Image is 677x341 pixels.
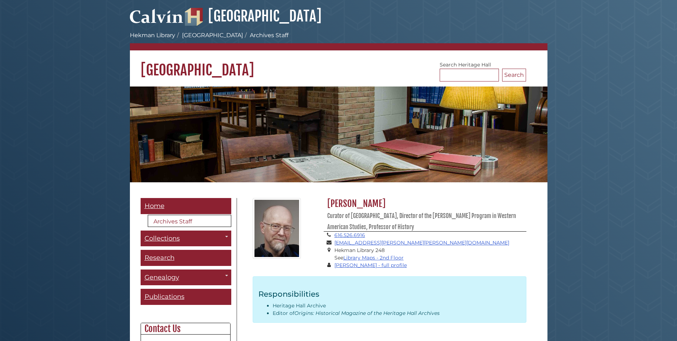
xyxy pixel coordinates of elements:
[141,289,231,305] a: Publications
[185,7,322,25] a: [GEOGRAPHIC_DATA]
[253,198,301,259] img: William_Katerberg_125x160.jpg
[273,302,521,310] li: Heritage Hall Archive
[141,270,231,286] a: Genealogy
[243,31,288,40] li: Archives Staff
[130,50,547,79] h1: [GEOGRAPHIC_DATA]
[130,31,547,50] nav: breadcrumb
[324,198,526,232] h2: [PERSON_NAME]
[343,254,404,261] a: Library Maps - 2nd Floor
[185,8,203,26] img: Hekman Library Logo
[182,32,243,39] a: [GEOGRAPHIC_DATA]
[145,202,165,210] span: Home
[327,212,516,231] small: Curator of [GEOGRAPHIC_DATA], Director of the [PERSON_NAME] Program in Western American Studies, ...
[130,32,175,39] a: Hekman Library
[145,293,185,301] span: Publications
[502,69,526,81] button: Search
[148,215,231,227] a: Archives Staff
[145,254,175,262] span: Research
[294,310,440,316] i: Origins: Historical Magazine of the Heritage Hall Archives
[145,234,180,242] span: Collections
[130,16,183,23] a: Calvin University
[258,289,521,298] h3: Responsibilities
[141,231,231,247] a: Collections
[141,323,230,335] h2: Contact Us
[130,6,183,26] img: Calvin
[273,310,521,317] li: Editor of
[334,247,526,262] li: Hekman Library 248 See
[334,239,509,246] a: [EMAIL_ADDRESS][PERSON_NAME][PERSON_NAME][DOMAIN_NAME]
[141,198,231,214] a: Home
[141,250,231,266] a: Research
[334,262,407,268] a: [PERSON_NAME] - full profile
[145,273,179,281] span: Genealogy
[334,232,365,238] a: 616.526.6916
